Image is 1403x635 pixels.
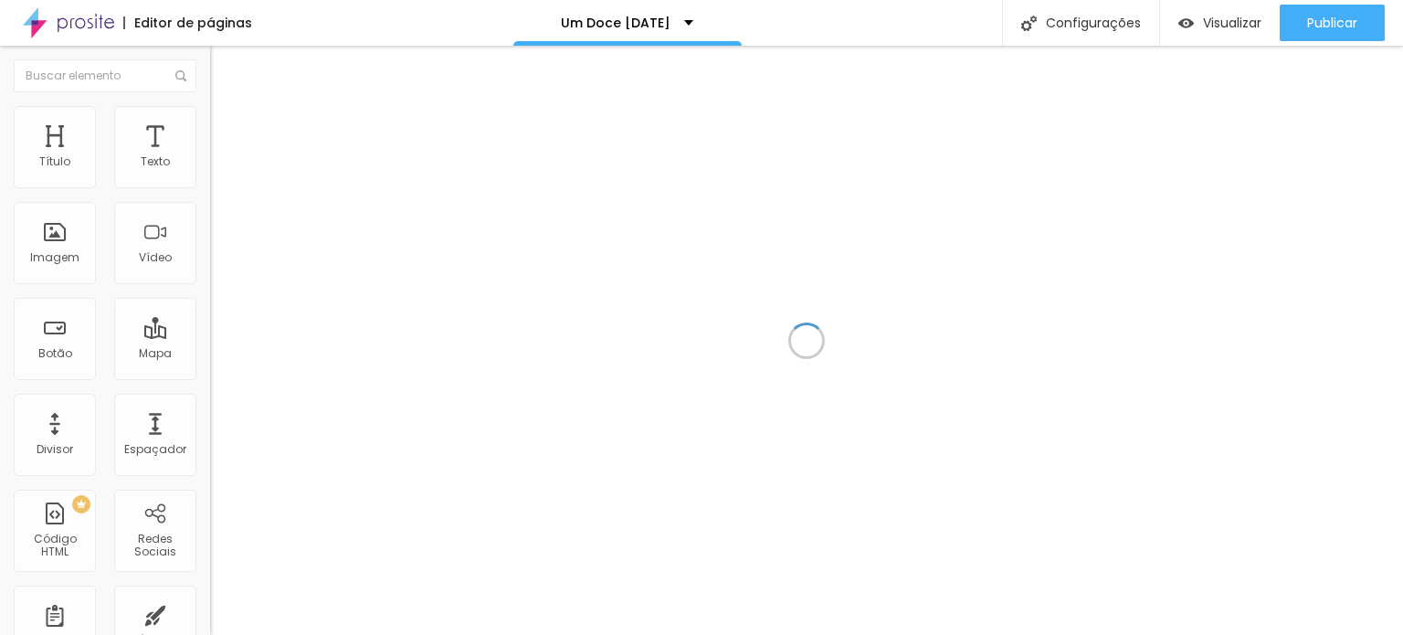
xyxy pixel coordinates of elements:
span: Visualizar [1203,16,1261,30]
img: Icone [175,70,186,81]
div: Vídeo [139,251,172,264]
div: Imagem [30,251,79,264]
div: Espaçador [124,443,186,456]
div: Redes Sociais [119,533,191,559]
div: Botão [38,347,72,360]
div: Editor de páginas [123,16,252,29]
span: Publicar [1307,16,1357,30]
div: Texto [141,155,170,168]
div: Divisor [37,443,73,456]
div: Código HTML [18,533,90,559]
input: Buscar elemento [14,59,196,92]
div: Mapa [139,347,172,360]
div: Título [39,155,70,168]
button: Publicar [1280,5,1385,41]
img: Icone [1021,16,1037,31]
img: view-1.svg [1178,16,1194,31]
p: Um Doce [DATE] [561,16,670,29]
button: Visualizar [1160,5,1280,41]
